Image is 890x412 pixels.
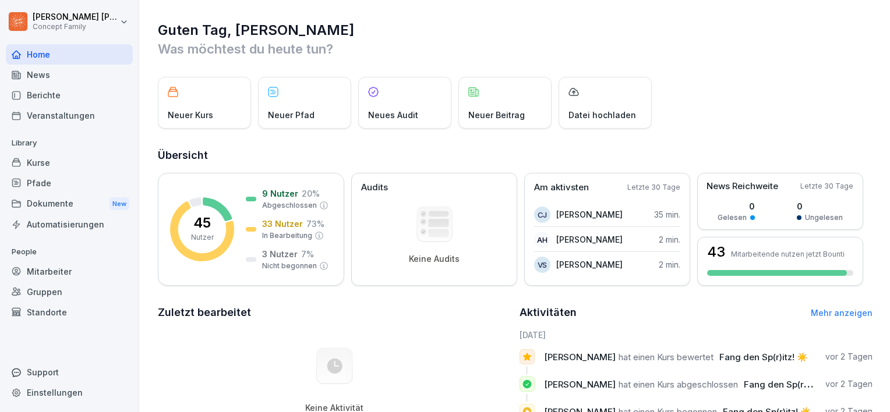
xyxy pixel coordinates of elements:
[556,233,623,246] p: [PERSON_NAME]
[520,304,577,321] h2: Aktivitäten
[6,193,133,215] div: Dokumente
[361,181,388,194] p: Audits
[6,282,133,302] a: Gruppen
[191,232,214,243] p: Nutzer
[6,302,133,322] a: Standorte
[409,254,460,264] p: Keine Audits
[262,248,298,260] p: 3 Nutzer
[301,248,314,260] p: 7 %
[6,214,133,235] a: Automatisierungen
[718,212,747,223] p: Gelesen
[718,200,755,212] p: 0
[6,193,133,215] a: DokumenteNew
[6,382,133,403] a: Einstellungen
[302,187,320,200] p: 20 %
[158,40,873,58] p: Was möchtest du heute tun?
[800,181,853,191] p: Letzte 30 Tage
[534,232,550,248] div: AH
[468,109,525,121] p: Neuer Beitrag
[6,134,133,152] p: Library
[6,362,133,382] div: Support
[659,258,680,271] p: 2 min.
[306,218,324,230] p: 73 %
[568,109,636,121] p: Datei hochladen
[6,65,133,85] a: News
[158,21,873,40] h1: Guten Tag, [PERSON_NAME]
[556,258,623,271] p: [PERSON_NAME]
[544,379,616,390] span: [PERSON_NAME]
[556,208,623,221] p: [PERSON_NAME]
[368,109,418,121] p: Neues Audit
[33,12,118,22] p: [PERSON_NAME] [PERSON_NAME]
[6,152,133,173] a: Kurse
[534,207,550,223] div: CJ
[262,261,317,271] p: Nicht begonnen
[619,379,738,390] span: hat einen Kurs abgeschlossen
[654,208,680,221] p: 35 min.
[262,187,298,200] p: 9 Nutzer
[707,245,725,259] h3: 43
[158,147,873,164] h2: Übersicht
[6,44,133,65] a: Home
[6,261,133,282] a: Mitarbeiter
[534,181,589,194] p: Am aktivsten
[811,308,873,318] a: Mehr anzeigen
[6,173,133,193] a: Pfade
[168,109,213,121] p: Neuer Kurs
[659,233,680,246] p: 2 min.
[520,329,873,341] h6: [DATE]
[797,200,843,212] p: 0
[825,351,873,363] p: vor 2 Tagen
[627,182,680,193] p: Letzte 30 Tage
[825,378,873,390] p: vor 2 Tagen
[6,85,133,105] a: Berichte
[534,257,550,273] div: VS
[268,109,315,121] p: Neuer Pfad
[744,379,832,390] span: Fang den Sp(r)itz! ☀️
[6,105,133,126] a: Veranstaltungen
[805,212,843,223] p: Ungelesen
[110,197,129,211] div: New
[262,200,317,211] p: Abgeschlossen
[6,243,133,261] p: People
[731,250,845,258] p: Mitarbeitende nutzen jetzt Bounti
[193,216,211,230] p: 45
[719,351,808,363] span: Fang den Sp(r)itz! ☀️
[33,23,118,31] p: Concept Family
[262,218,303,230] p: 33 Nutzer
[619,351,714,363] span: hat einen Kurs bewertet
[544,351,616,363] span: [PERSON_NAME]
[262,230,312,241] p: In Bearbeitung
[158,304,511,321] h2: Zuletzt bearbeitet
[707,180,778,193] p: News Reichweite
